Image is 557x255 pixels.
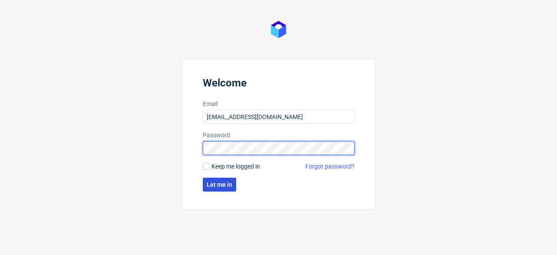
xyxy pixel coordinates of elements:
[203,110,355,124] input: you@youremail.com
[211,162,260,171] span: Keep me logged in
[203,99,355,108] label: Email
[203,131,355,139] label: Password
[207,182,232,188] span: Let me in
[203,77,355,93] header: Welcome
[203,178,236,192] button: Let me in
[305,162,355,171] a: Forgot password?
